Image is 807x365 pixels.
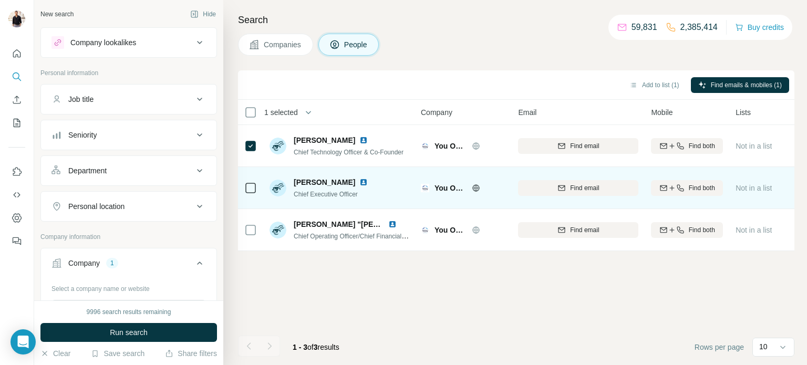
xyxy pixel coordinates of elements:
[8,90,25,109] button: Enrich CSV
[91,348,144,359] button: Save search
[264,39,302,50] span: Companies
[421,184,429,192] img: Logo of You Only Virtual
[689,183,715,193] span: Find both
[695,342,744,352] span: Rows per page
[736,184,772,192] span: Not in a list
[294,177,355,187] span: [PERSON_NAME]
[8,162,25,181] button: Use Surfe on LinkedIn
[8,44,25,63] button: Quick start
[8,113,25,132] button: My lists
[434,225,467,235] span: You Only Virtual
[40,348,70,359] button: Clear
[307,343,314,351] span: of
[759,341,768,352] p: 10
[68,94,94,105] div: Job title
[736,142,772,150] span: Not in a list
[294,232,422,240] span: Chief Operating Officer/Chief Financial Officer
[570,141,599,151] span: Find email
[680,21,718,34] p: 2,385,414
[270,222,286,238] img: Avatar
[264,107,298,118] span: 1 selected
[294,135,355,145] span: [PERSON_NAME]
[651,138,723,154] button: Find both
[344,39,368,50] span: People
[711,80,782,90] span: Find emails & mobiles (1)
[651,222,723,238] button: Find both
[651,180,723,196] button: Find both
[87,307,171,317] div: 9996 search results remaining
[518,138,638,154] button: Find email
[294,191,358,198] span: Chief Executive Officer
[622,77,687,93] button: Add to list (1)
[11,329,36,354] div: Open Intercom Messenger
[51,280,206,294] div: Select a company name or website
[238,13,794,27] h4: Search
[165,348,217,359] button: Share filters
[41,194,216,219] button: Personal location
[421,142,429,150] img: Logo of You Only Virtual
[314,343,318,351] span: 3
[270,138,286,154] img: Avatar
[68,201,125,212] div: Personal location
[632,21,657,34] p: 59,831
[689,141,715,151] span: Find both
[40,9,74,19] div: New search
[40,323,217,342] button: Run search
[68,165,107,176] div: Department
[183,6,223,22] button: Hide
[40,232,217,242] p: Company information
[434,141,467,151] span: You Only Virtual
[735,20,784,35] button: Buy credits
[41,122,216,148] button: Seniority
[434,183,467,193] span: You Only Virtual
[294,149,403,156] span: Chief Technology Officer & Co-Founder
[8,67,25,86] button: Search
[293,343,307,351] span: 1 - 3
[691,77,789,93] button: Find emails & mobiles (1)
[8,185,25,204] button: Use Surfe API
[68,130,97,140] div: Seniority
[8,208,25,227] button: Dashboard
[518,180,638,196] button: Find email
[421,226,429,234] img: Logo of You Only Virtual
[359,136,368,144] img: LinkedIn logo
[388,220,397,228] img: LinkedIn logo
[106,258,118,268] div: 1
[294,220,511,228] span: [PERSON_NAME] "[PERSON_NAME]" [PERSON_NAME], MBA
[293,343,339,351] span: results
[518,222,638,238] button: Find email
[736,226,772,234] span: Not in a list
[41,87,216,112] button: Job title
[70,37,136,48] div: Company lookalikes
[41,30,216,55] button: Company lookalikes
[651,107,672,118] span: Mobile
[518,107,536,118] span: Email
[570,183,599,193] span: Find email
[689,225,715,235] span: Find both
[68,258,100,268] div: Company
[736,107,751,118] span: Lists
[421,107,452,118] span: Company
[110,327,148,338] span: Run search
[359,178,368,186] img: LinkedIn logo
[570,225,599,235] span: Find email
[41,251,216,280] button: Company1
[270,180,286,196] img: Avatar
[41,158,216,183] button: Department
[8,232,25,251] button: Feedback
[40,68,217,78] p: Personal information
[8,11,25,27] img: Avatar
